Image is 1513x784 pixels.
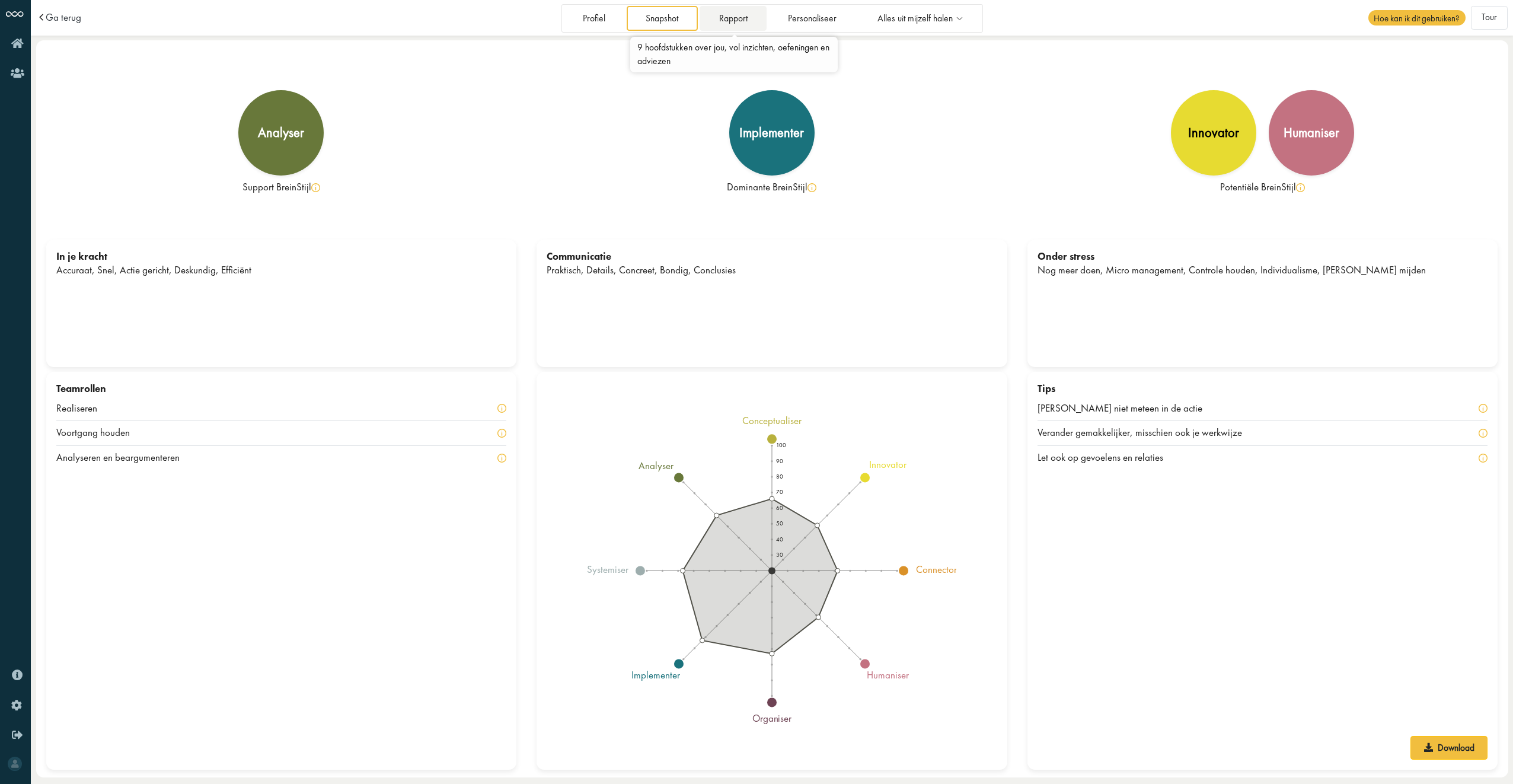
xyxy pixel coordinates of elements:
div: Nog meer doen, Micro management, Controle houden, Individualisme, [PERSON_NAME] mijden [1038,263,1488,278]
div: Accuraat, Snel, Actie gericht, Deskundig, Efficiënt [56,263,507,278]
img: info-yellow.svg [497,454,506,463]
tspan: connector [916,563,957,576]
a: Profiel [563,6,624,30]
span: Alles uit mijzelf halen [877,14,953,24]
tspan: implementer [631,668,681,681]
div: humaniser [1284,126,1339,139]
img: info-yellow.svg [1296,183,1305,192]
div: innovator [1188,126,1239,139]
text: 100 [776,442,786,450]
div: Teamrollen [56,382,507,396]
div: Onder stress [1038,250,1488,264]
tspan: analyser [638,459,673,472]
div: Let ook op gevoelens en relaties [1038,451,1179,465]
text: 80 [776,473,783,480]
img: info-yellow.svg [1479,429,1488,438]
img: info-yellow.svg [497,429,506,438]
img: info-yellow.svg [1479,404,1488,413]
div: analyser [258,126,304,139]
div: Dominante BreinStijl [537,180,1007,195]
a: Snapshot [627,6,698,30]
tspan: humaniser [867,668,909,681]
div: Voortgang houden [56,426,145,440]
img: info-yellow.svg [497,404,506,413]
tspan: conceptualiser [742,414,802,427]
div: Realiseren [56,401,113,416]
a: Ga terug [46,12,81,23]
div: Communicatie [547,250,997,264]
a: Personaliseer [769,6,856,30]
text: 70 [776,489,783,496]
div: [PERSON_NAME] niet meteen in de actie [1038,401,1218,416]
tspan: systemiser [587,563,629,576]
div: Tips [1038,382,1488,396]
div: In je kracht [56,250,507,264]
tspan: organiser [752,712,792,725]
span: Tour [1482,11,1497,23]
div: Analyseren en beargumenteren [56,451,195,465]
div: Verander gemakkelijker, misschien ook je werkwijze [1038,426,1257,440]
div: Support BreinStijl [46,180,517,195]
text: 60 [776,504,783,512]
img: info-yellow.svg [807,183,816,192]
a: Download [1410,736,1488,760]
button: Tour [1471,6,1508,30]
div: implementer [739,126,804,139]
a: Alles uit mijzelf halen [858,6,981,30]
div: Potentiële BreinStijl [1027,180,1498,195]
img: info-yellow.svg [311,183,320,192]
div: Praktisch, Details, Concreet, Bondig, Conclusies [547,263,997,278]
img: info-yellow.svg [1479,454,1488,463]
tspan: innovator [869,458,907,471]
a: Rapport [700,6,767,30]
text: 90 [776,457,783,465]
span: Hoe kan ik dit gebruiken? [1368,10,1466,26]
